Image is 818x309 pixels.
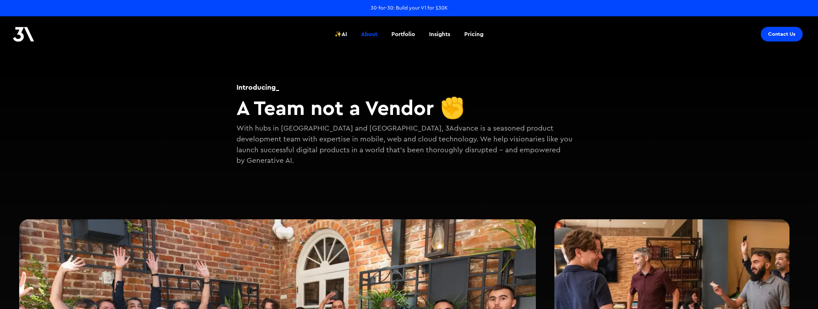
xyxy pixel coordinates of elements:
div: About [361,30,377,38]
div: Insights [429,30,450,38]
div: Pricing [464,30,483,38]
a: Portfolio [388,22,419,46]
a: Pricing [460,22,487,46]
div: Contact Us [768,31,795,37]
a: 30-for-30: Build your V1 for $30K [371,4,448,11]
a: Insights [425,22,454,46]
h2: A Team not a Vendor ✊ [236,95,582,120]
div: Portfolio [391,30,415,38]
p: With hubs in [GEOGRAPHIC_DATA] and [GEOGRAPHIC_DATA], 3Advance is a seasoned product development ... [236,123,582,166]
a: About [357,22,381,46]
h1: Introducing_ [236,82,582,92]
a: Contact Us [761,27,803,41]
div: ✨AI [335,30,347,38]
a: ✨AI [331,22,351,46]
